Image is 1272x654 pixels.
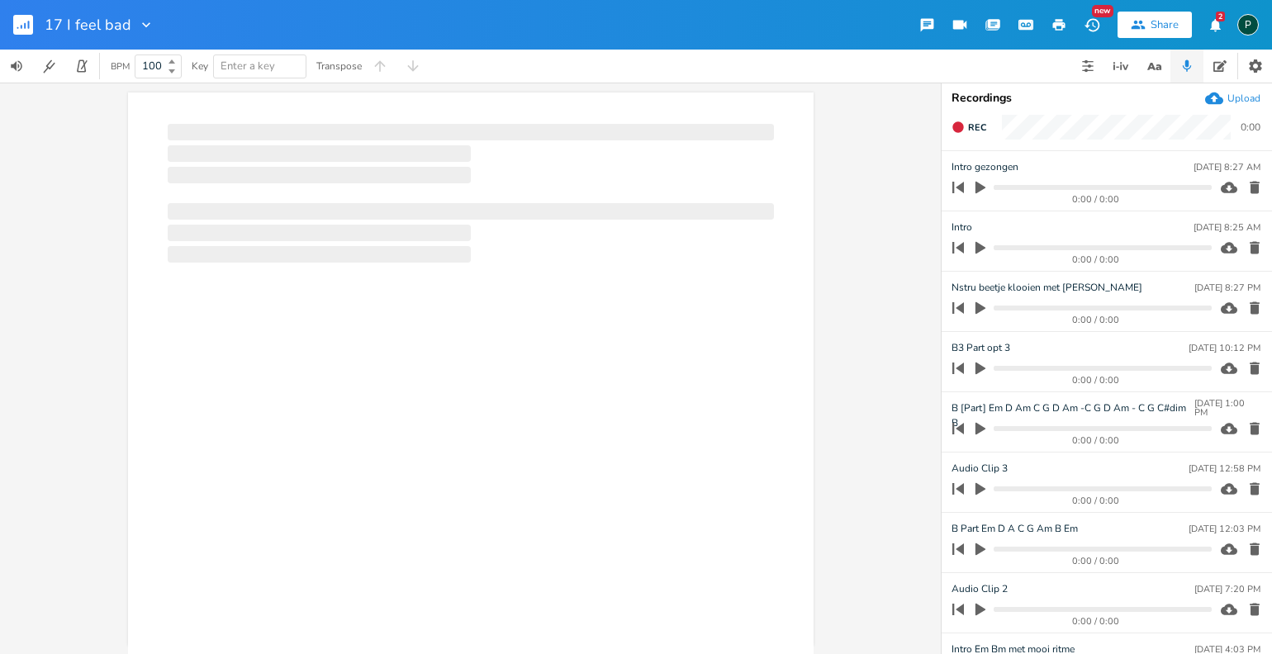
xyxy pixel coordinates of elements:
div: 0:00 / 0:00 [980,617,1212,626]
span: Intro [952,220,972,235]
button: Rec [945,114,993,140]
div: 2 [1216,12,1225,21]
div: [DATE] 1:00 PM [1194,399,1260,417]
div: Share [1151,17,1179,32]
div: [DATE] 8:27 PM [1194,283,1260,292]
button: Upload [1205,89,1260,107]
div: [DATE] 12:58 PM [1189,464,1260,473]
span: Enter a key [221,59,275,73]
span: Audio Clip 2 [952,581,1008,597]
div: [DATE] 8:25 AM [1194,223,1260,232]
span: Audio Clip 3 [952,461,1008,476]
span: B [Part] Em D Am C G D Am -C G D Am - C G C#dim B [952,400,1194,416]
div: New [1092,5,1113,17]
span: B Part Em D A C G Am B Em [952,521,1078,537]
div: Transpose [316,61,362,71]
div: BPM [111,62,130,71]
div: 0:00 / 0:00 [980,255,1212,264]
button: New [1075,10,1108,40]
button: Share [1118,12,1192,38]
button: 2 [1198,10,1232,40]
span: Intro gezongen [952,159,1018,175]
div: Piepo [1237,14,1259,36]
div: 0:00 / 0:00 [980,436,1212,445]
div: [DATE] 12:03 PM [1189,524,1260,533]
span: 17 I feel bad [45,17,131,32]
div: [DATE] 8:27 AM [1194,163,1260,172]
span: Nstru beetje klooien met [PERSON_NAME] [952,280,1142,296]
div: Recordings [952,92,1262,104]
div: 0:00 [1241,122,1260,132]
div: [DATE] 7:20 PM [1194,585,1260,594]
button: P [1237,6,1259,44]
div: Key [192,61,208,71]
div: 0:00 / 0:00 [980,315,1212,325]
div: 0:00 / 0:00 [980,195,1212,204]
span: B3 Part opt 3 [952,340,1010,356]
div: [DATE] 10:12 PM [1189,344,1260,353]
div: 0:00 / 0:00 [980,496,1212,505]
div: 0:00 / 0:00 [980,557,1212,566]
div: 0:00 / 0:00 [980,376,1212,385]
div: Upload [1227,92,1260,105]
span: Rec [968,121,986,134]
div: [DATE] 4:03 PM [1194,645,1260,654]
